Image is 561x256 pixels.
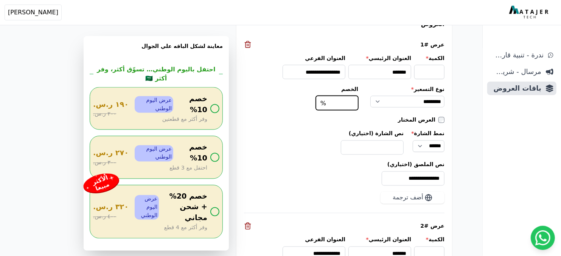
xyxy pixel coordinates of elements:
label: الكمية [414,54,444,62]
label: نمط الشارة [411,130,444,137]
span: عرض اليوم الوطني [135,145,173,162]
span: ٣٠٠ ر.س. [93,159,116,167]
h2: احتفل باليوم الوطني… تسوّق أكثر، وفر أكثر 🇸🇦 [96,65,216,83]
span: خصم 10% [176,94,207,116]
label: نص الملصق (اختياري) [244,161,444,168]
span: ٢٠٠ ر.س. [93,110,116,118]
span: ٢٧٠ ر.س. [93,148,129,159]
span: وفر أكثر مع 4 قطع [164,224,207,232]
button: أضف ترجمة [381,192,444,204]
span: % [320,99,326,108]
span: خصم 10% [176,142,207,164]
div: عرض #2 [244,222,444,230]
label: العرض المختار [398,116,438,124]
span: وفر أكثر مع قطعتين [162,116,207,124]
label: العنوان الرئيسي [348,236,411,244]
label: العنوان الرئيسي [348,54,411,62]
label: العنوان الفرعي [283,54,345,62]
span: عرض اليوم الوطني [135,96,173,113]
label: نوع التسعير [370,85,444,93]
span: أضف ترجمة [393,193,423,202]
span: خصم 20% + شحن مجاني [162,191,207,224]
img: MatajerTech Logo [509,6,550,19]
span: باقات العروض [490,83,541,94]
span: [PERSON_NAME] [8,8,58,17]
label: الكمية [414,236,444,244]
label: نص الشارة (اختياري) [341,130,404,137]
span: عرض اليوم الوطني [135,195,159,220]
span: احتفل مع 3 قطع [169,164,207,173]
button: [PERSON_NAME] [5,5,62,20]
span: مرسال - شريط دعاية [490,66,541,77]
span: ١٩٠ ر.س. [93,99,129,110]
span: ٤٠٠ ر.س. [93,213,116,221]
label: الخصم [316,85,358,93]
div: الأكثر مبيعا [90,174,113,193]
span: ندرة - تنبية قارب علي النفاذ [490,50,544,60]
div: عرض #1 [244,41,444,48]
label: العنوان الفرعي [283,236,345,244]
span: ٣٢٠ ر.س. [93,202,129,213]
h3: معاينة لشكل الباقه علي الجوال [90,42,223,59]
